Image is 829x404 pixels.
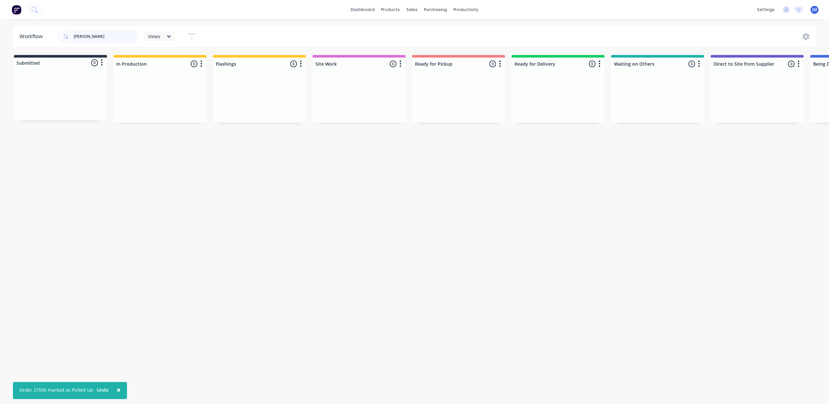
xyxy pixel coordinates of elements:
span: JM [812,7,817,13]
a: dashboard [347,5,378,15]
button: Undo [93,385,112,395]
span: Views [148,33,160,40]
div: productivity [450,5,482,15]
div: sales [403,5,421,15]
button: Close [110,382,127,398]
div: settings [754,5,778,15]
img: Factory [12,5,21,15]
div: products [378,5,403,15]
input: Search for orders... [74,30,138,43]
div: purchasing [421,5,450,15]
div: Workflow [19,33,46,40]
span: × [117,385,121,394]
div: Order 27595 marked as Picked Up [19,387,93,393]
